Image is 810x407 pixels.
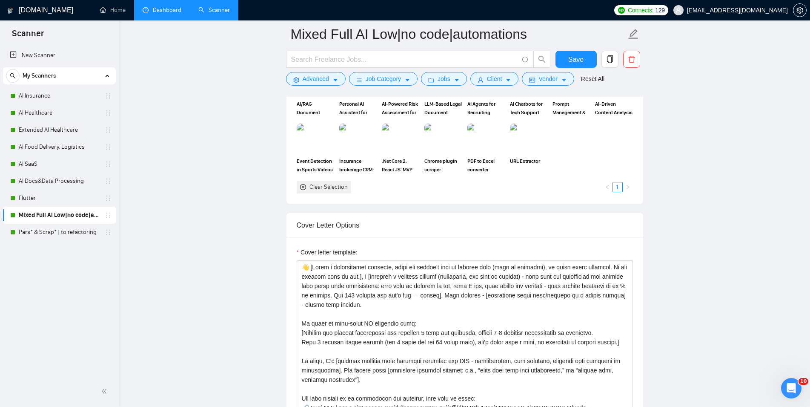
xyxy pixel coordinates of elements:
div: Cover Letter Options [297,213,633,237]
a: searchScanner [198,6,230,14]
button: barsJob Categorycaret-down [349,72,418,86]
span: AI/RAG Document Search for Industry-Specific Use Cases [297,100,334,117]
span: Insurance brokerage CRM: Web API, ASP. NET, React.js, Azure [339,157,377,174]
span: Client [487,74,502,84]
span: info-circle [522,57,528,62]
span: setting [293,77,299,83]
a: Mixed Full AI Low|no code|automations [19,207,100,224]
span: LLM-Based Legal Document Search & Analysis [424,100,462,117]
span: caret-down [404,77,410,83]
span: AI Agents for Recruiting Agencies [467,100,505,117]
li: Previous Page [602,182,613,192]
button: search [6,69,20,83]
button: folderJobscaret-down [421,72,467,86]
span: idcard [529,77,535,83]
span: holder [105,92,112,99]
a: AI Insurance [19,87,100,104]
a: Pars* & Scrap* | to refactoring [19,224,100,241]
span: user [675,7,681,13]
span: Chrome plugin scraper [424,157,462,174]
span: setting [793,7,806,14]
span: caret-down [505,77,511,83]
a: AI SaaS [19,156,100,173]
span: copy [602,55,618,63]
div: Clear Selection [309,182,348,192]
button: delete [623,51,640,68]
span: holder [105,212,112,219]
span: close-circle [300,184,306,190]
a: AI Food Delivery, Logistics [19,139,100,156]
span: holder [105,144,112,150]
span: 129 [655,6,664,15]
img: portfolio thumbnail image [297,124,334,153]
span: holder [105,178,112,185]
li: 1 [613,182,623,192]
img: upwork-logo.png [618,7,625,14]
img: portfolio thumbnail image [382,124,419,153]
span: edit [628,29,639,40]
input: Search Freelance Jobs... [291,54,518,65]
button: settingAdvancedcaret-down [286,72,346,86]
span: Connects: [628,6,653,15]
button: idcardVendorcaret-down [522,72,574,86]
span: Save [568,54,584,65]
img: logo [7,4,13,17]
span: double-left [101,387,110,395]
span: Prompt Management & Evaluation System [552,100,590,117]
span: AI-Driven Content Analysis for Media Company [595,100,633,117]
a: Reset All [581,74,604,84]
span: holder [105,195,112,202]
a: homeHome [100,6,126,14]
button: setting [793,3,807,17]
li: My Scanners [3,67,116,241]
span: PDF to Excel converter [467,157,505,174]
span: folder [428,77,434,83]
button: Save [555,51,597,68]
span: search [6,73,19,79]
span: holder [105,161,112,167]
span: right [625,185,630,190]
img: portfolio thumbnail image [510,124,547,153]
span: .Net Core 2, React JS. MVP social network [382,157,419,174]
a: AI Healthcare [19,104,100,121]
span: Advanced [303,74,329,84]
span: holder [105,229,112,236]
span: caret-down [332,77,338,83]
a: Flutter [19,190,100,207]
span: AI Chatbots for Tech Support (Multi-Industry) [510,100,547,117]
a: 1 [613,182,622,192]
label: Cover letter template: [297,248,358,257]
span: holder [105,110,112,116]
li: New Scanner [3,47,116,64]
button: copy [601,51,618,68]
span: delete [624,55,640,63]
a: dashboardDashboard [143,6,181,14]
li: Next Page [623,182,633,192]
span: bars [356,77,362,83]
span: URL Extractor [510,157,547,174]
a: AI Docs&Data Processing [19,173,100,190]
img: portfolio thumbnail image [339,124,377,153]
span: Job Category [366,74,401,84]
img: portfolio thumbnail image [467,124,505,153]
button: userClientcaret-down [470,72,519,86]
span: Event Detection in Sports Videos (Tennis) [297,157,334,174]
input: Scanner name... [291,23,626,45]
iframe: Intercom live chat [781,378,801,398]
span: search [534,55,550,63]
span: Personal AI Assistant for Emotional Support and Coaching [339,100,377,117]
span: caret-down [454,77,460,83]
span: Scanner [5,27,51,45]
span: Jobs [438,74,450,84]
button: right [623,182,633,192]
span: user [478,77,484,83]
span: caret-down [561,77,567,83]
button: left [602,182,613,192]
span: AI-Powered Risk Assessment for Insurance Reports [382,100,419,117]
span: Vendor [538,74,557,84]
span: holder [105,127,112,133]
a: New Scanner [10,47,109,64]
button: search [533,51,550,68]
span: My Scanners [23,67,56,84]
span: left [605,185,610,190]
